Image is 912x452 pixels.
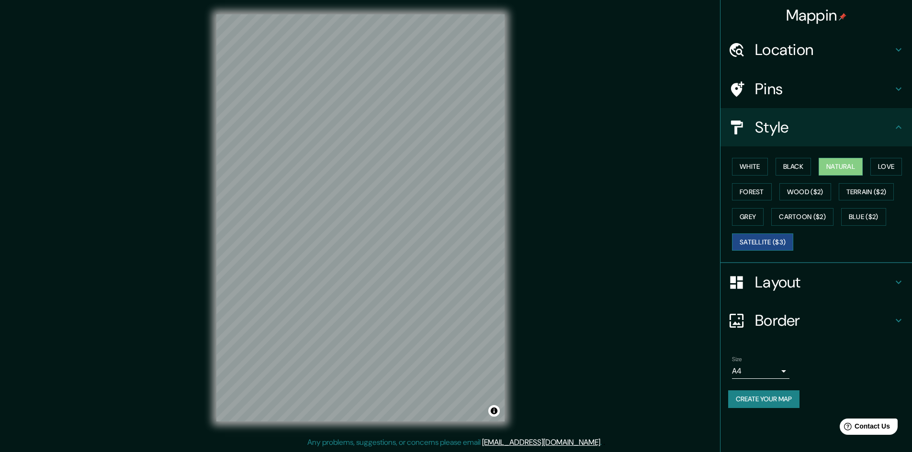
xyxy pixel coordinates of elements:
img: pin-icon.png [839,13,846,21]
h4: Layout [755,273,893,292]
button: Blue ($2) [841,208,886,226]
button: Black [776,158,811,176]
button: Natural [819,158,863,176]
a: [EMAIL_ADDRESS][DOMAIN_NAME] [482,437,600,447]
div: Style [721,108,912,146]
p: Any problems, suggestions, or concerns please email . [307,437,602,448]
div: A4 [732,364,789,379]
button: Love [870,158,902,176]
button: Cartoon ($2) [771,208,833,226]
div: Location [721,31,912,69]
label: Size [732,355,742,364]
h4: Pins [755,79,893,99]
button: Satellite ($3) [732,233,793,251]
button: Grey [732,208,764,226]
div: Layout [721,263,912,301]
button: Terrain ($2) [839,183,894,201]
div: Pins [721,70,912,108]
div: Border [721,301,912,340]
button: White [732,158,768,176]
iframe: Help widget launcher [827,415,901,441]
h4: Border [755,311,893,330]
button: Toggle attribution [488,405,500,417]
div: . [603,437,605,448]
div: . [602,437,603,448]
h4: Style [755,118,893,137]
h4: Location [755,40,893,59]
button: Wood ($2) [779,183,831,201]
h4: Mappin [786,6,847,25]
canvas: Map [216,14,505,421]
button: Forest [732,183,772,201]
button: Create your map [728,390,799,408]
